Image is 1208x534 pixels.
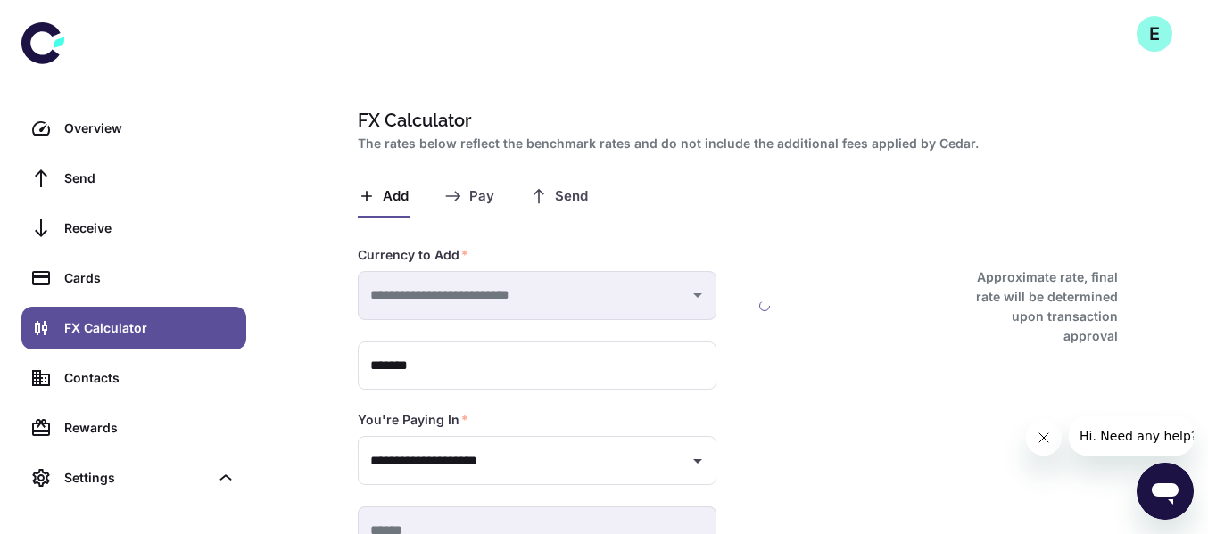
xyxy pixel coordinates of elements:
iframe: Close message [1026,420,1062,456]
a: Send [21,157,246,200]
div: Overview [64,119,236,138]
div: Receive [64,218,236,238]
div: Contacts [64,368,236,388]
a: Cards [21,257,246,300]
span: Hi. Need any help? [11,12,128,27]
label: You're Paying In [358,411,468,429]
button: E [1137,16,1172,52]
h6: Approximate rate, final rate will be determined upon transaction approval [956,267,1118,346]
div: Send [64,168,236,188]
a: Rewards [21,407,246,449]
div: Cards [64,268,236,288]
span: Add [383,188,409,205]
span: Send [555,188,588,205]
h1: FX Calculator [358,107,1111,134]
iframe: Message from company [1069,416,1194,456]
a: Overview [21,107,246,150]
label: Currency to Add [358,246,468,264]
span: Pay [469,188,494,205]
a: Receive [21,207,246,250]
a: FX Calculator [21,307,246,349]
a: Contacts [21,357,246,399]
div: Rewards [64,418,236,438]
div: Settings [21,456,246,499]
h2: The rates below reflect the benchmark rates and do not include the additional fees applied by Cedar. [358,134,1111,153]
button: Open [685,448,710,473]
iframe: Button to launch messaging window [1137,463,1194,520]
div: FX Calculator [64,318,236,338]
div: Settings [64,468,209,488]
